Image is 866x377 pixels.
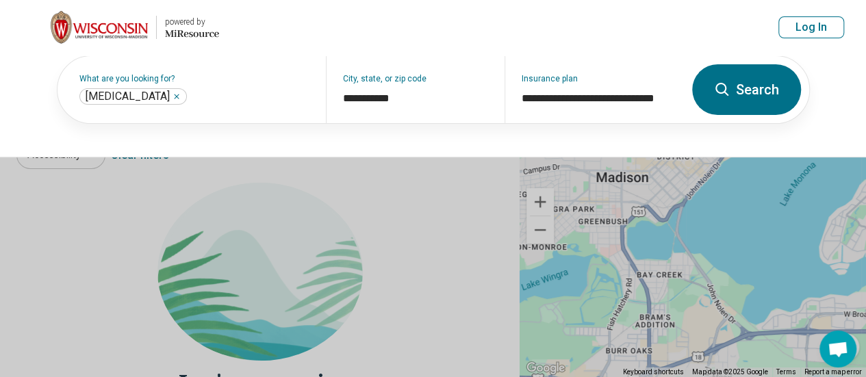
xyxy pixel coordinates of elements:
[692,64,801,115] button: Search
[86,90,170,103] span: [MEDICAL_DATA]
[819,330,856,367] div: Open chat
[22,11,219,44] a: University of Wisconsin-Madisonpowered by
[165,16,219,28] div: powered by
[79,75,309,83] label: What are you looking for?
[778,16,844,38] button: Log In
[173,92,181,101] button: Psychiatrist
[79,88,187,105] div: Psychiatrist
[51,11,148,44] img: University of Wisconsin-Madison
